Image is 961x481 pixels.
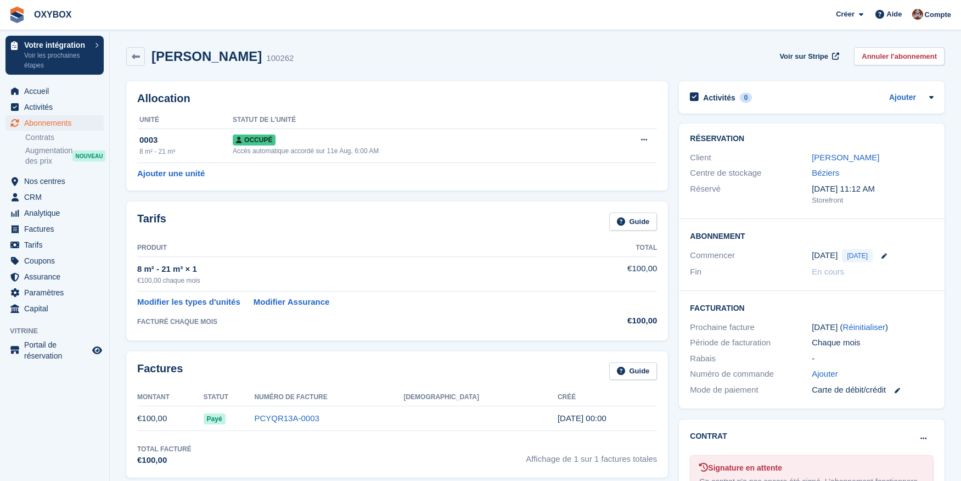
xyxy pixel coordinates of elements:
[690,230,934,241] h2: Abonnement
[812,249,838,262] time: 2025-08-10 22:00:00 UTC
[24,253,90,269] span: Coupons
[812,195,934,206] div: Storefront
[775,47,841,65] a: Voir sur Stripe
[609,362,657,381] a: Guide
[139,147,233,156] div: 8 m² - 21 m³
[587,239,657,257] th: Total
[690,135,934,143] h2: Réservation
[25,145,104,167] a: Augmentation des prix NOUVEAU
[24,51,89,70] p: Voir les prochaines étapes
[690,152,812,164] div: Client
[254,389,403,406] th: Numéro de facture
[526,444,657,467] span: Affichage de 1 sur 1 factures totales
[5,237,104,253] a: menu
[5,253,104,269] a: menu
[854,47,945,65] a: Annuler l'abonnement
[137,111,233,129] th: Unité
[740,93,752,103] div: 0
[587,256,657,291] td: €100,00
[24,205,90,221] span: Analytique
[703,93,735,103] h2: Activités
[137,212,166,231] h2: Tarifs
[137,406,204,431] td: €100,00
[24,83,90,99] span: Accueil
[10,326,109,337] span: Vitrine
[690,353,812,365] div: Rabais
[137,296,240,309] a: Modifier les types d'unités
[886,9,902,20] span: Aide
[558,389,657,406] th: Créé
[24,285,90,300] span: Paramètres
[843,322,886,332] a: Réinitialiser
[5,205,104,221] a: menu
[779,51,828,62] span: Voir sur Stripe
[24,99,90,115] span: Activités
[204,389,255,406] th: Statut
[233,146,599,156] div: Accès automatique accordé sur 11e Aug, 6:00 AM
[72,150,105,161] div: NOUVEAU
[266,52,294,65] div: 100262
[690,321,812,334] div: Prochaine facture
[24,339,90,361] span: Portail de réservation
[889,92,916,104] a: Ajouter
[690,384,812,396] div: Mode de paiement
[812,168,839,177] a: Béziers
[30,5,76,24] a: OXYBOX
[25,146,72,166] span: Augmentation des prix
[842,249,873,262] span: [DATE]
[690,249,812,262] div: Commencer
[24,189,90,205] span: CRM
[137,389,204,406] th: Montant
[137,444,192,454] div: Total facturé
[137,263,587,276] div: 8 m² - 21 m³ × 1
[5,301,104,316] a: menu
[233,135,276,146] span: Occupé
[5,189,104,205] a: menu
[812,353,934,365] div: -
[151,49,262,64] h2: [PERSON_NAME]
[5,285,104,300] a: menu
[812,321,934,334] div: [DATE] ( )
[699,462,924,474] div: Signature en attente
[25,132,104,143] a: Contrats
[912,9,923,20] img: Adrien MAS
[24,269,90,284] span: Assurance
[137,454,192,467] div: €100,00
[403,389,558,406] th: [DEMOGRAPHIC_DATA]
[254,413,319,423] a: PCYQR13A-0003
[24,115,90,131] span: Abonnements
[24,41,89,49] p: Votre intégration
[137,276,587,286] div: €100,00 chaque mois
[5,174,104,189] a: menu
[812,368,838,381] a: Ajouter
[5,99,104,115] a: menu
[137,362,183,381] h2: Factures
[5,83,104,99] a: menu
[137,239,587,257] th: Produit
[5,115,104,131] a: menu
[812,183,934,195] div: [DATE] 11:12 AM
[812,267,844,276] span: En cours
[254,296,330,309] a: Modifier Assurance
[24,174,90,189] span: Nos centres
[690,266,812,278] div: Fin
[5,269,104,284] a: menu
[925,9,951,20] span: Compte
[5,221,104,237] a: menu
[690,368,812,381] div: Numéro de commande
[609,212,657,231] a: Guide
[137,167,205,180] a: Ajouter une unité
[24,301,90,316] span: Capital
[812,153,879,162] a: [PERSON_NAME]
[812,384,934,396] div: Carte de débit/crédit
[24,237,90,253] span: Tarifs
[690,167,812,180] div: Centre de stockage
[137,92,657,105] h2: Allocation
[9,7,25,23] img: stora-icon-8386f47178a22dfd0bd8f6a31ec36ba5ce8667c1dd55bd0f319d3a0aa187defe.svg
[690,302,934,313] h2: Facturation
[690,430,727,442] h2: Contrat
[137,317,587,327] div: FACTURÉ CHAQUE MOIS
[24,221,90,237] span: Factures
[233,111,599,129] th: Statut de l'unité
[587,315,657,327] div: €100,00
